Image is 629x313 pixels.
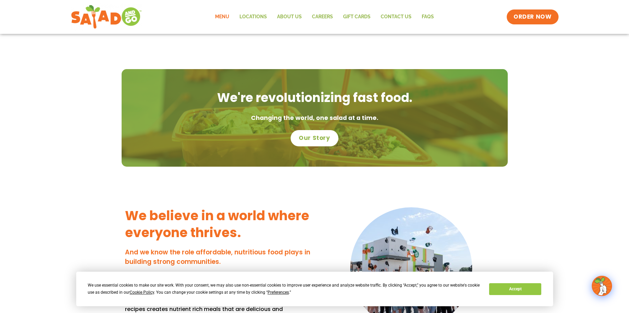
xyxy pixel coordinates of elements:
div: Cookie Consent Prompt [76,272,553,306]
a: Menu [210,9,234,25]
a: Locations [234,9,272,25]
a: GIFT CARDS [338,9,376,25]
h3: We believe in a world where everyone thrives. [125,207,311,241]
span: Preferences [268,290,289,295]
a: Contact Us [376,9,417,25]
a: About Us [272,9,307,25]
h4: And we know the role affordable, nutritious food plays in building strong communities. [125,248,311,267]
nav: Menu [210,9,439,25]
p: Changing the world, one salad at a time. [128,113,501,123]
a: Careers [307,9,338,25]
a: Our Story [291,130,338,146]
span: ORDER NOW [513,13,551,21]
a: ORDER NOW [507,9,558,24]
img: new-SAG-logo-768×292 [71,3,142,30]
h2: We're revolutionizing fast food. [128,89,501,106]
img: wpChatIcon [592,276,611,295]
span: Our Story [299,134,330,142]
div: We use essential cookies to make our site work. With your consent, we may also use non-essential ... [88,282,481,296]
span: Cookie Policy [130,290,154,295]
button: Accept [489,283,541,295]
a: FAQs [417,9,439,25]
